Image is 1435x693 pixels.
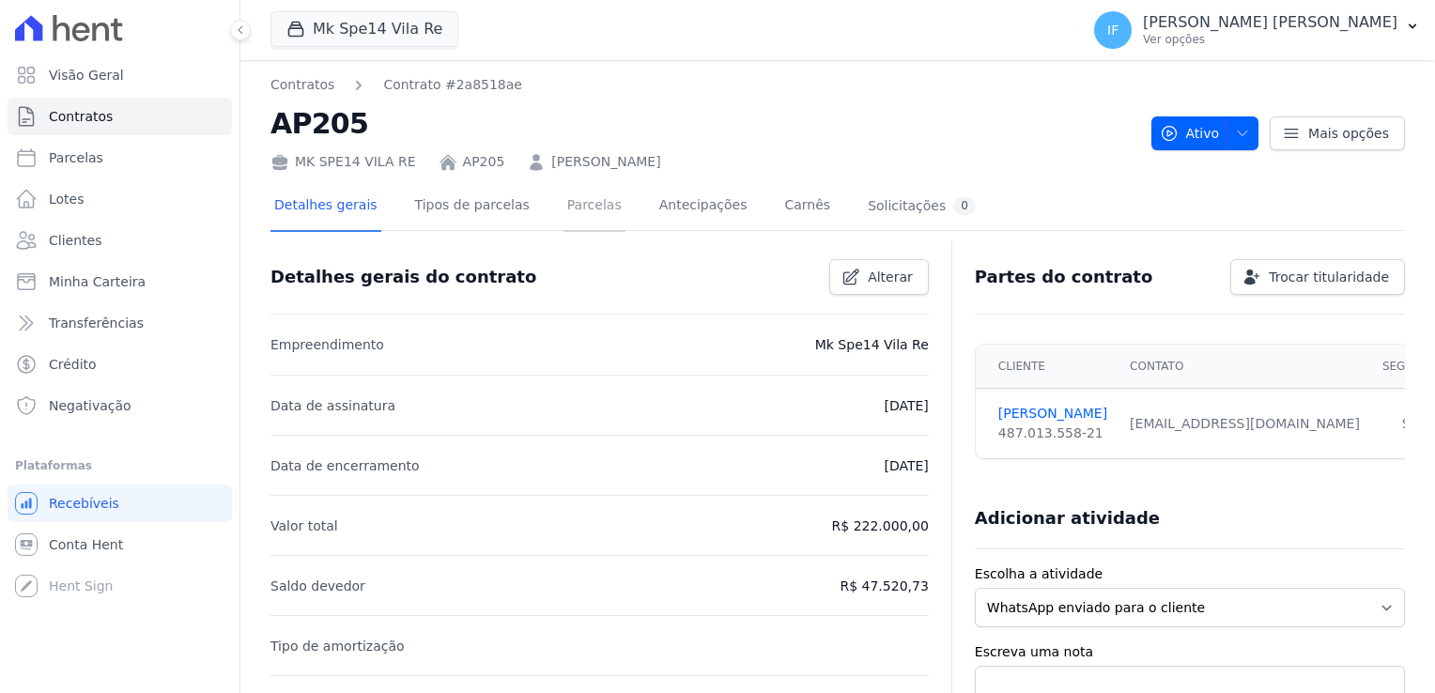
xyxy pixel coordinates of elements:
[49,494,119,513] span: Recebíveis
[829,259,929,295] a: Alterar
[563,182,625,232] a: Parcelas
[270,635,405,657] p: Tipo de amortização
[49,396,131,415] span: Negativação
[270,394,395,417] p: Data de assinatura
[8,263,232,300] a: Minha Carteira
[1107,23,1119,37] span: IF
[383,75,522,95] a: Contrato #2a8518ae
[270,11,458,47] button: Mk Spe14 Vila Re
[49,190,85,208] span: Lotes
[656,182,751,232] a: Antecipações
[1151,116,1259,150] button: Ativo
[8,304,232,342] a: Transferências
[8,222,232,259] a: Clientes
[1308,124,1389,143] span: Mais opções
[270,515,338,537] p: Valor total
[270,75,1136,95] nav: Breadcrumb
[49,355,97,374] span: Crédito
[8,346,232,383] a: Crédito
[868,197,976,215] div: Solicitações
[270,575,365,597] p: Saldo devedor
[780,182,834,232] a: Carnês
[8,526,232,563] a: Conta Hent
[884,394,928,417] p: [DATE]
[998,423,1107,443] div: 487.013.558-21
[49,107,113,126] span: Contratos
[49,148,103,167] span: Parcelas
[49,66,124,85] span: Visão Geral
[975,266,1153,288] h3: Partes do contrato
[975,642,1405,662] label: Escreva uma nota
[8,56,232,94] a: Visão Geral
[8,387,232,424] a: Negativação
[8,180,232,218] a: Lotes
[270,182,381,232] a: Detalhes gerais
[270,102,1136,145] h2: AP205
[1119,345,1371,389] th: Contato
[864,182,980,232] a: Solicitações0
[270,266,536,288] h3: Detalhes gerais do contrato
[815,333,929,356] p: Mk Spe14 Vila Re
[998,404,1107,423] a: [PERSON_NAME]
[1143,13,1397,32] p: [PERSON_NAME] [PERSON_NAME]
[270,454,420,477] p: Data de encerramento
[49,231,101,250] span: Clientes
[1230,259,1405,295] a: Trocar titularidade
[15,454,224,477] div: Plataformas
[953,197,976,215] div: 0
[1079,4,1435,56] button: IF [PERSON_NAME] [PERSON_NAME] Ver opções
[1160,116,1220,150] span: Ativo
[551,152,660,172] a: [PERSON_NAME]
[8,485,232,522] a: Recebíveis
[975,564,1405,584] label: Escolha a atividade
[270,152,416,172] div: MK SPE14 VILA RE
[8,139,232,177] a: Parcelas
[49,314,144,332] span: Transferências
[49,535,123,554] span: Conta Hent
[832,515,929,537] p: R$ 222.000,00
[1130,414,1360,434] div: [EMAIL_ADDRESS][DOMAIN_NAME]
[976,345,1119,389] th: Cliente
[463,152,505,172] a: AP205
[411,182,533,232] a: Tipos de parcelas
[975,507,1160,530] h3: Adicionar atividade
[1143,32,1397,47] p: Ver opções
[49,272,146,291] span: Minha Carteira
[270,75,334,95] a: Contratos
[1269,268,1389,286] span: Trocar titularidade
[840,575,928,597] p: R$ 47.520,73
[270,333,384,356] p: Empreendimento
[270,75,522,95] nav: Breadcrumb
[884,454,928,477] p: [DATE]
[1270,116,1405,150] a: Mais opções
[8,98,232,135] a: Contratos
[868,268,913,286] span: Alterar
